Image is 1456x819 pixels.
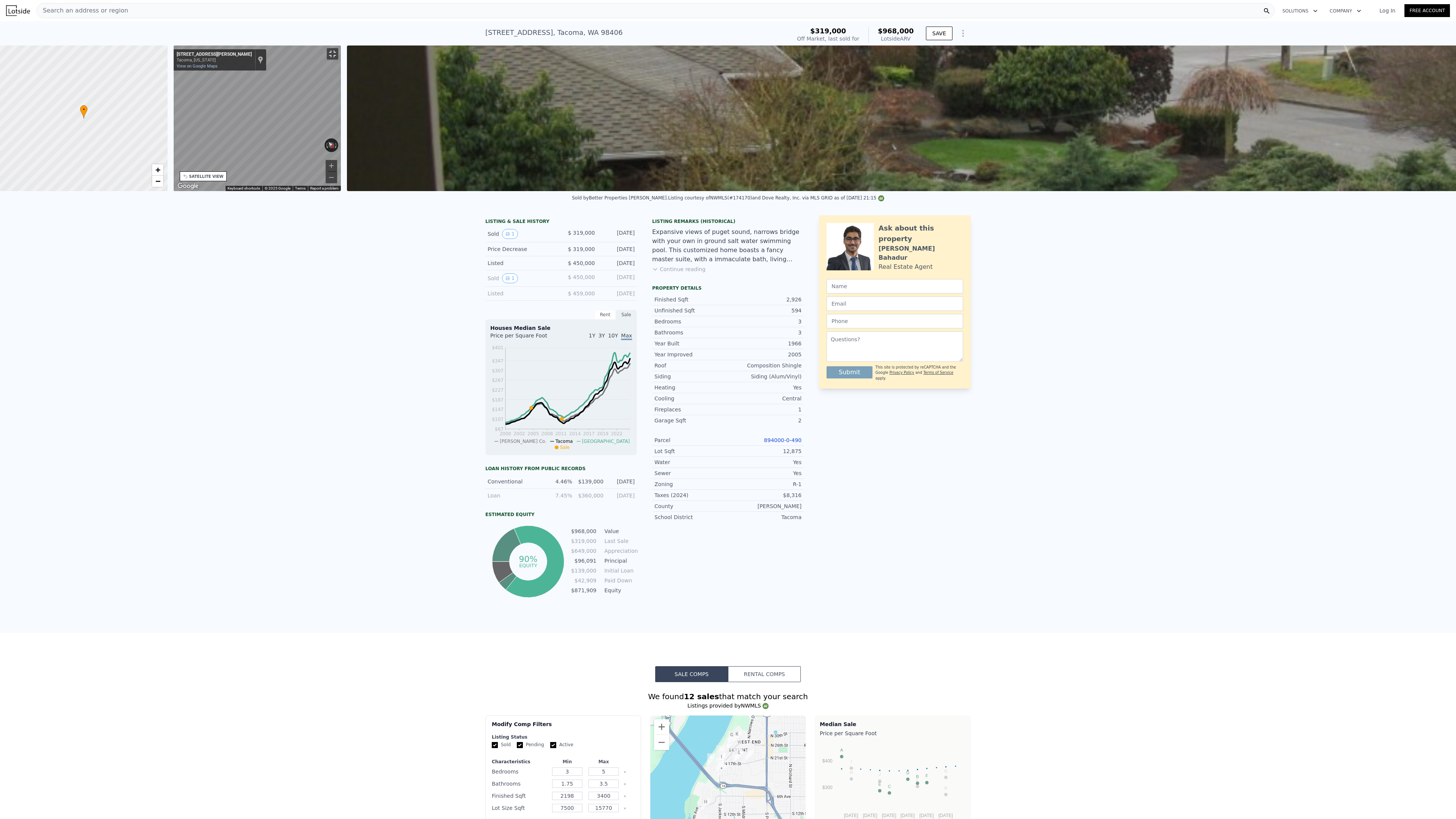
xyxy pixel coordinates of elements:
div: 3 [728,329,802,336]
span: Search an address or region [37,6,128,15]
div: • [80,105,88,118]
div: [DATE] [601,245,635,253]
input: Active [550,742,556,748]
span: $319,000 [810,27,846,35]
button: Show Options [955,26,971,41]
div: Houses Median Sale [490,324,632,332]
button: Keyboard shortcuts [227,186,260,191]
div: Sold [488,273,555,283]
tspan: 2008 [541,431,553,436]
button: Clear [623,807,626,810]
div: 4.46% [546,478,572,485]
div: Year Built [654,340,728,347]
td: Initial Loan [603,566,637,575]
div: Yes [728,458,802,466]
button: Rotate counterclockwise [325,138,329,152]
div: Water [654,458,728,466]
a: Zoom in [152,164,163,176]
button: Toggle fullscreen view [327,48,338,60]
div: Roof [654,362,728,369]
div: Listed [488,290,555,297]
text: E [879,782,881,786]
span: − [155,176,160,186]
button: Zoom in [654,719,669,734]
tspan: $187 [492,397,504,403]
div: Zoning [654,480,728,488]
tspan: $307 [492,368,504,373]
td: Appreciation [603,547,637,555]
td: Value [603,527,637,535]
div: [PERSON_NAME] [728,502,802,510]
div: 2313 Fremont St [726,738,734,751]
div: 934 S Locust Ln [701,798,710,811]
div: Loan history from public records [485,466,637,472]
text: [DATE] [901,813,915,818]
div: [DATE] [601,229,635,239]
div: [DATE] [601,259,635,267]
div: Unfinished Sqft [654,307,728,314]
div: Bathrooms [654,329,728,336]
div: Listing Status [492,734,635,740]
td: $96,091 [571,557,597,565]
button: Continue reading [652,265,706,273]
div: Cooling [654,395,728,402]
tspan: 2017 [583,431,595,436]
div: Expansive views of puget sound, narrows bridge with your own in ground salt water swimming pool. ... [652,227,804,264]
button: Clear [623,770,626,773]
div: Modify Comp Filters [492,720,635,734]
div: Siding [654,373,728,380]
div: Price Decrease [488,245,555,253]
tspan: $147 [492,407,504,412]
input: Sold [492,742,498,748]
a: Free Account [1404,4,1450,17]
div: 2005 [728,351,802,358]
div: Price per Square Foot [820,728,966,739]
a: Show location on map [258,56,263,64]
div: Listing courtesy of NWMLS (#174170) and Dove Realty, Inc. via MLS GRID as of [DATE] 21:15 [668,195,884,201]
div: Max [587,759,620,765]
div: Lot Sqft [654,447,728,455]
div: 594 [728,307,802,314]
span: $ 319,000 [568,230,595,236]
td: Principal [603,557,637,565]
span: 3Y [598,333,605,339]
a: Open this area in Google Maps (opens a new window) [176,181,201,191]
div: 1537 N Juniper St [707,753,715,766]
div: Finished Sqft [654,296,728,303]
div: Listing Remarks (Historical) [652,218,804,224]
div: Price per Square Foot [490,332,561,344]
div: [STREET_ADDRESS][PERSON_NAME] [177,52,252,58]
tspan: 2002 [513,431,525,436]
span: [PERSON_NAME] Co. [500,439,546,444]
div: 6801 N 18th St [735,749,744,762]
div: We found that match your search [485,691,971,702]
div: Real Estate Agent [879,262,933,271]
div: 1540 N Harmon St [717,753,726,766]
div: 6815 N 18th St [734,748,742,761]
button: View historical data [502,229,518,239]
div: [DATE] [601,290,635,297]
span: $ 319,000 [568,246,595,252]
div: Sold [488,229,555,239]
button: Zoom out [326,172,337,183]
div: $139,000 [577,478,603,485]
button: View historical data [502,273,518,283]
button: Company [1324,4,1367,18]
div: Heating [654,384,728,391]
tspan: $347 [492,358,504,364]
div: Loan [488,492,541,499]
text: H [850,770,853,775]
div: 1755 N Jackson Ave [716,745,725,758]
div: 7.45% [546,492,572,499]
div: 1327 N Jackson Ave [716,760,724,773]
text: [DATE] [882,813,896,818]
a: Report a problem [310,186,339,190]
div: Characteristics [492,759,548,765]
tspan: 2000 [500,431,511,436]
text: $400 [822,758,833,764]
div: 12,875 [728,447,802,455]
div: Lot Size Sqft [492,803,548,813]
button: Sale Comps [655,666,728,682]
div: This site is protected by reCAPTCHA and the Google and apply. [875,365,963,381]
button: Reset the view [325,138,338,152]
